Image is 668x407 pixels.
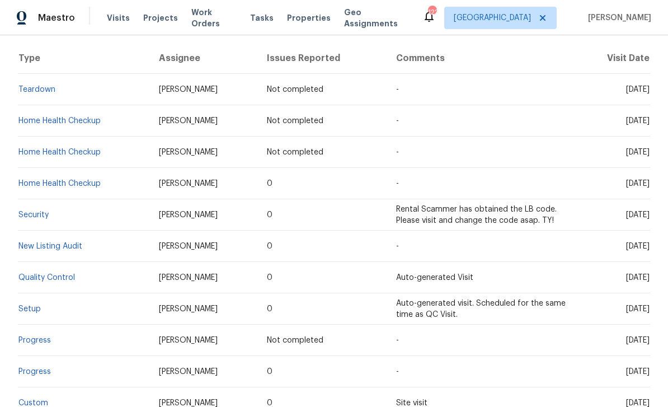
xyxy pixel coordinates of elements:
[159,242,218,250] span: [PERSON_NAME]
[396,205,557,224] span: Rental Scammer has obtained the LB code. Please visit and change the code asap. TY!
[626,242,650,250] span: [DATE]
[191,7,237,29] span: Work Orders
[18,336,51,344] a: Progress
[18,86,55,93] a: Teardown
[267,86,323,93] span: Not completed
[577,43,650,74] th: Visit Date
[18,305,41,313] a: Setup
[267,211,272,219] span: 0
[396,86,399,93] span: -
[159,148,218,156] span: [PERSON_NAME]
[626,336,650,344] span: [DATE]
[18,43,150,74] th: Type
[396,117,399,125] span: -
[18,399,48,407] a: Custom
[150,43,258,74] th: Assignee
[396,274,473,282] span: Auto-generated Visit
[344,7,409,29] span: Geo Assignments
[159,274,218,282] span: [PERSON_NAME]
[626,211,650,219] span: [DATE]
[287,12,331,24] span: Properties
[267,274,272,282] span: 0
[250,14,274,22] span: Tasks
[396,300,566,319] span: Auto-generated visit. Scheduled for the same time as QC Visit.
[626,305,650,313] span: [DATE]
[267,336,323,344] span: Not completed
[267,148,323,156] span: Not completed
[428,7,436,18] div: 122
[626,86,650,93] span: [DATE]
[267,242,272,250] span: 0
[626,399,650,407] span: [DATE]
[267,305,272,313] span: 0
[18,117,101,125] a: Home Health Checkup
[626,368,650,376] span: [DATE]
[143,12,178,24] span: Projects
[396,399,427,407] span: Site visit
[159,399,218,407] span: [PERSON_NAME]
[107,12,130,24] span: Visits
[387,43,577,74] th: Comments
[396,336,399,344] span: -
[18,180,101,188] a: Home Health Checkup
[267,180,272,188] span: 0
[159,117,218,125] span: [PERSON_NAME]
[267,399,272,407] span: 0
[159,336,218,344] span: [PERSON_NAME]
[626,117,650,125] span: [DATE]
[18,274,75,282] a: Quality Control
[38,12,75,24] span: Maestro
[396,368,399,376] span: -
[18,368,51,376] a: Progress
[159,368,218,376] span: [PERSON_NAME]
[626,180,650,188] span: [DATE]
[258,43,387,74] th: Issues Reported
[18,211,49,219] a: Security
[159,86,218,93] span: [PERSON_NAME]
[396,148,399,156] span: -
[18,148,101,156] a: Home Health Checkup
[267,117,323,125] span: Not completed
[159,180,218,188] span: [PERSON_NAME]
[159,305,218,313] span: [PERSON_NAME]
[267,368,272,376] span: 0
[396,242,399,250] span: -
[626,148,650,156] span: [DATE]
[159,211,218,219] span: [PERSON_NAME]
[584,12,651,24] span: [PERSON_NAME]
[626,274,650,282] span: [DATE]
[454,12,531,24] span: [GEOGRAPHIC_DATA]
[396,180,399,188] span: -
[18,242,82,250] a: New Listing Audit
